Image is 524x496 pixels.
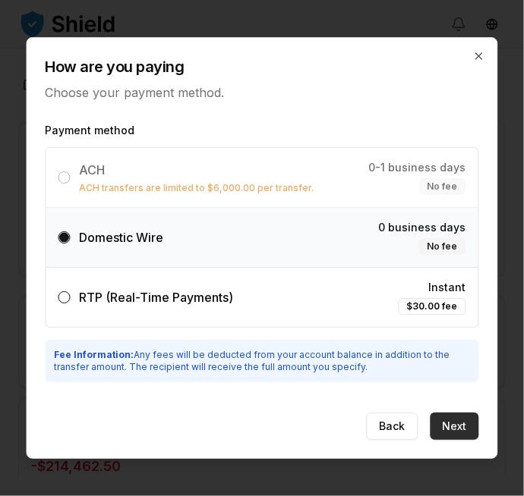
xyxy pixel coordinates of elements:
[80,230,164,245] span: Domestic Wire
[431,413,479,440] button: Next
[80,162,106,177] span: ACH
[419,238,466,255] div: No fee
[419,178,466,195] div: No fee
[46,123,479,138] label: Payment method
[379,220,466,235] span: 0 business days
[58,231,71,243] button: Domestic Wire0 business daysNo fee
[399,298,466,315] div: $30.00 fee
[80,290,234,305] span: RTP (Real-Time Payments)
[58,291,71,303] button: RTP (Real-Time Payments)Instant$30.00 fee
[429,280,466,295] span: Instant
[55,349,470,373] p: Any fees will be deducted from your account balance in addition to the transfer amount. The recip...
[367,413,418,440] button: Back
[58,171,71,184] button: ACHACH transfers are limited to $6,000.00 per transfer.0-1 business daysNo fee
[369,160,466,175] span: 0-1 business days
[80,182,314,194] p: ACH transfers are limited to $6,000.00 per transfer.
[55,349,134,360] strong: Fee Information:
[46,83,479,102] p: Choose your payment method.
[46,56,479,77] h2: How are you paying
